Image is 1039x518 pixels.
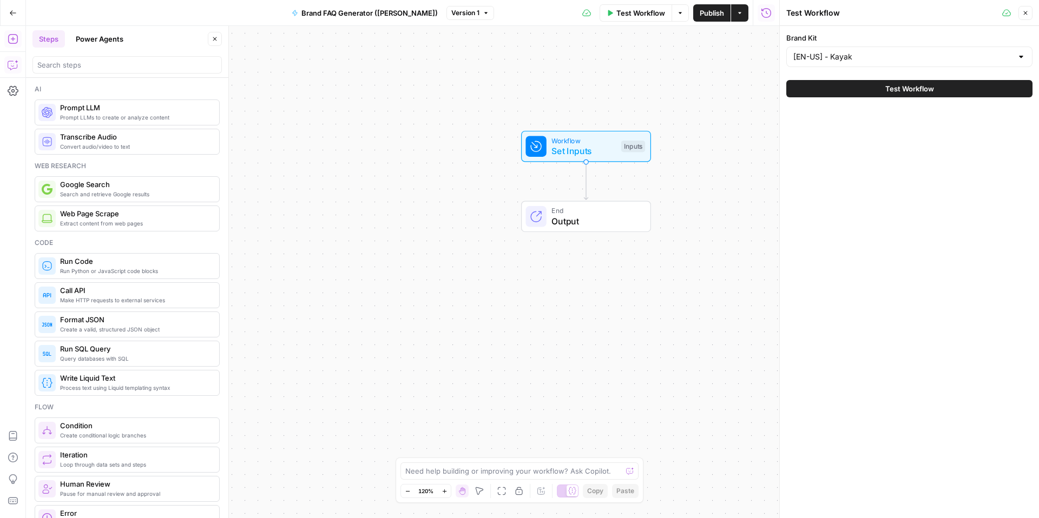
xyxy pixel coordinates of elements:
span: Process text using Liquid templating syntax [60,383,211,392]
span: Make HTTP requests to external services [60,296,211,304]
span: Web Page Scrape [60,208,211,219]
span: Google Search [60,179,211,190]
span: End [551,205,640,216]
div: Inputs [621,141,645,152]
span: Human Review [60,479,211,489]
span: Test Workflow [616,8,665,18]
button: Paste [612,484,639,498]
label: Brand Kit [786,32,1033,43]
button: Publish [693,4,731,22]
span: Version 1 [451,8,479,18]
span: Write Liquid Text [60,373,211,383]
span: Loop through data sets and steps [60,460,211,469]
span: Condition [60,420,211,431]
div: Web research [35,161,220,171]
span: Run Python or JavaScript code blocks [60,267,211,275]
span: Search and retrieve Google results [60,190,211,198]
span: Set Inputs [551,144,616,157]
span: Convert audio/video to text [60,142,211,151]
span: Brand FAQ Generator ([PERSON_NAME]) [301,8,438,18]
div: Code [35,238,220,248]
span: Copy [587,486,603,496]
button: Test Workflow [600,4,672,22]
span: Paste [616,486,634,496]
input: [EN-US] - Kayak [793,51,1012,62]
button: Version 1 [446,6,494,20]
g: Edge from start to end [584,162,588,200]
div: WorkflowSet InputsInputs [485,131,687,162]
span: Output [551,215,640,228]
div: EndOutput [485,201,687,233]
span: Run SQL Query [60,343,211,354]
span: Format JSON [60,314,211,325]
span: Publish [700,8,724,18]
button: Power Agents [69,30,130,48]
span: Prompt LLM [60,102,211,113]
span: Query databases with SQL [60,354,211,363]
button: Test Workflow [786,80,1033,97]
span: Test Workflow [885,83,934,94]
span: Workflow [551,135,616,145]
span: Create conditional logic branches [60,431,211,440]
span: Iteration [60,449,211,460]
span: Pause for manual review and approval [60,489,211,498]
span: Prompt LLMs to create or analyze content [60,113,211,122]
span: Create a valid, structured JSON object [60,325,211,334]
button: Copy [583,484,608,498]
div: Flow [35,402,220,412]
div: Ai [35,84,220,94]
span: Extract content from web pages [60,219,211,228]
span: Call API [60,285,211,296]
button: Steps [32,30,65,48]
span: Transcribe Audio [60,131,211,142]
input: Search steps [37,59,217,70]
button: Brand FAQ Generator ([PERSON_NAME]) [285,4,444,22]
span: Run Code [60,256,211,267]
span: 120% [418,487,433,495]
